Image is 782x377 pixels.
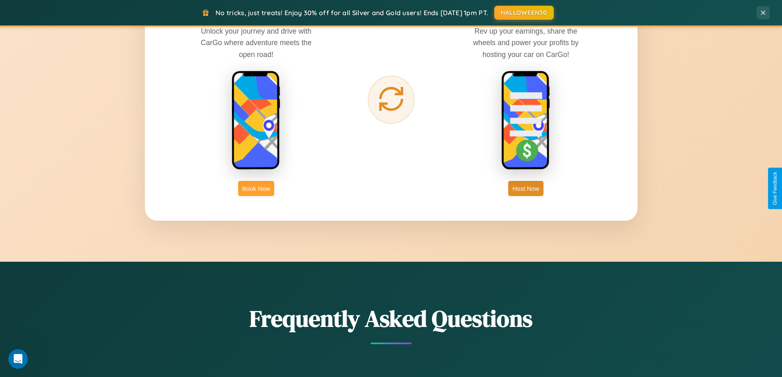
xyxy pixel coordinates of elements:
button: Host Now [508,181,543,196]
span: No tricks, just treats! Enjoy 30% off for all Silver and Gold users! Ends [DATE] 1pm PT. [216,9,488,17]
img: host phone [501,71,550,171]
button: Book Now [238,181,274,196]
p: Unlock your journey and drive with CarGo where adventure meets the open road! [195,25,318,60]
button: HALLOWEEN30 [494,6,554,20]
div: Give Feedback [772,172,778,205]
h2: Frequently Asked Questions [145,303,638,334]
p: Rev up your earnings, share the wheels and power your profits by hosting your car on CarGo! [464,25,587,60]
img: rent phone [232,71,281,171]
iframe: Intercom live chat [8,349,28,369]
